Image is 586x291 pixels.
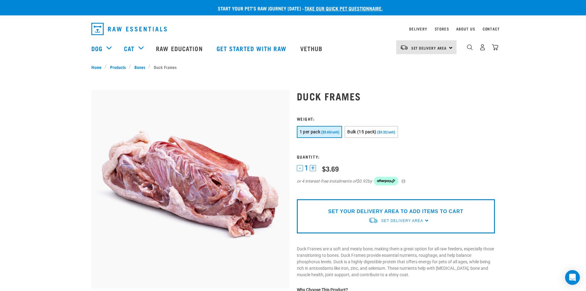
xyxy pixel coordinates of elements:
span: Bulk (15 pack) [347,129,376,134]
img: home-icon@2x.png [492,44,498,51]
p: Duck Frames are a soft and meaty bone, making them a great option for all raw feeders, especially... [297,246,495,278]
a: Raw Education [150,36,210,61]
img: Raw Essentials Logo [91,23,167,35]
h3: Quantity: [297,154,495,159]
nav: breadcrumbs [91,64,495,70]
span: 1 [305,165,308,171]
span: Set Delivery Area [381,219,423,223]
a: Bones [131,64,148,70]
a: Delivery [409,28,427,30]
span: ($3.69/unit) [321,130,339,134]
a: Home [91,64,105,70]
h1: Duck Frames [297,91,495,102]
a: Vethub [294,36,330,61]
span: 1 per pack [300,129,321,134]
nav: dropdown navigation [86,20,500,38]
span: ($3.32/unit) [377,130,395,134]
img: user.png [479,44,486,51]
span: Set Delivery Area [411,47,447,49]
button: 1 per pack ($3.69/unit) [297,126,342,138]
a: Dog [91,44,102,53]
a: Get started with Raw [210,36,294,61]
a: Products [107,64,129,70]
img: van-moving.png [400,45,408,50]
button: - [297,165,303,171]
a: Cat [124,44,134,53]
div: $3.69 [322,165,339,172]
h3: Weight: [297,116,495,121]
p: SET YOUR DELIVERY AREA TO ADD ITEMS TO CART [328,208,463,215]
img: Whole Duck Frame [91,90,289,289]
span: $0.92 [357,178,368,184]
img: Afterpay [374,177,398,185]
a: Contact [483,28,500,30]
a: Stores [435,28,449,30]
button: + [310,165,316,171]
div: or 4 interest-free instalments of by [297,177,495,185]
a: take our quick pet questionnaire. [305,7,383,10]
div: Open Intercom Messenger [565,270,580,285]
img: home-icon-1@2x.png [467,44,473,50]
button: Bulk (15 pack) ($3.32/unit) [345,126,398,138]
a: About Us [456,28,475,30]
img: van-moving.png [368,217,378,224]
